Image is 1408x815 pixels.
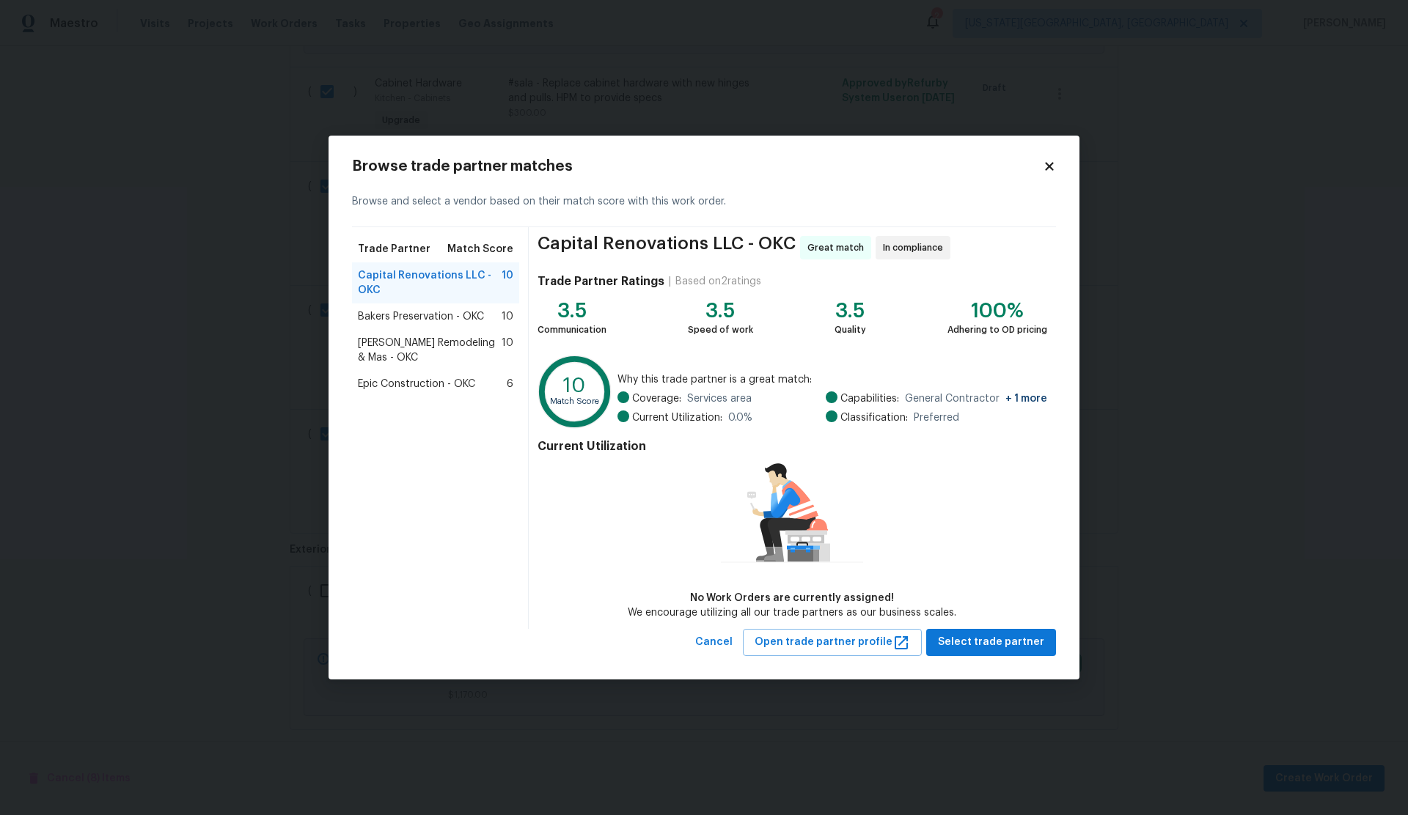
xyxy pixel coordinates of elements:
div: Adhering to OD pricing [947,322,1047,337]
span: Current Utilization: [632,410,722,425]
span: 6 [507,377,513,391]
button: Select trade partner [926,629,1056,656]
span: Great match [807,240,870,255]
span: Cancel [695,633,733,652]
span: Select trade partner [938,633,1044,652]
span: Bakers Preservation - OKC [358,309,484,324]
span: Classification: [840,410,908,425]
div: 3.5 [688,303,753,318]
span: Services area [687,391,752,406]
text: Match Score [550,398,599,406]
h4: Trade Partner Ratings [538,274,664,289]
span: Capabilities: [840,391,899,406]
span: Trade Partner [358,242,430,257]
span: Open trade partner profile [755,633,910,652]
span: Coverage: [632,391,681,406]
div: | [664,274,675,289]
div: Speed of work [688,322,753,337]
div: Browse and select a vendor based on their match score with this work order. [352,177,1056,227]
h4: Current Utilization [538,439,1047,454]
span: Capital Renovations LLC - OKC [538,236,796,259]
span: Epic Construction - OKC [358,377,475,391]
span: Match Score [447,242,513,257]
button: Open trade partner profile [743,629,922,656]
span: [PERSON_NAME] Remodeling & Mas - OKC [358,336,502,365]
text: 10 [563,375,586,396]
div: No Work Orders are currently assigned! [628,591,956,605]
div: Based on 2 ratings [675,274,761,289]
span: In compliance [883,240,949,255]
span: 0.0 % [728,410,752,425]
div: 3.5 [835,303,866,318]
span: + 1 more [1005,394,1047,404]
span: 10 [502,309,513,324]
span: Preferred [914,410,959,425]
span: 10 [502,268,513,298]
span: 10 [502,336,513,365]
span: Why this trade partner is a great match: [617,372,1047,387]
div: 100% [947,303,1047,318]
div: 3.5 [538,303,606,318]
button: Cancel [689,629,738,656]
span: Capital Renovations LLC - OKC [358,268,502,298]
span: General Contractor [905,391,1047,406]
div: Quality [835,322,866,337]
h2: Browse trade partner matches [352,159,1043,174]
div: We encourage utilizing all our trade partners as our business scales. [628,605,956,620]
div: Communication [538,322,606,337]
